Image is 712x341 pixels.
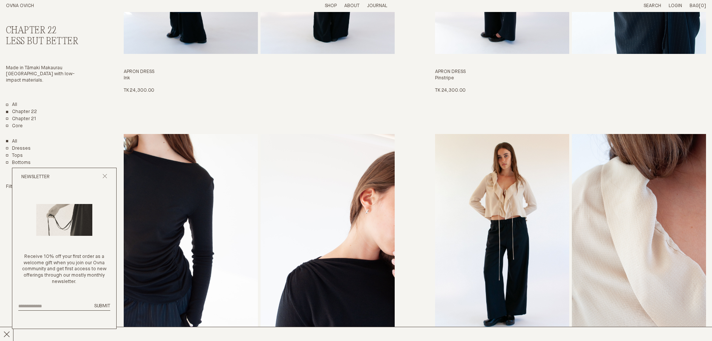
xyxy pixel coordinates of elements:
a: Core [6,123,23,130]
span: [0] [699,3,706,8]
a: Chapter 22 [6,109,37,115]
p: Tk 24,300.00 [435,88,466,94]
h2: Newsletter [21,174,50,180]
a: Dresses [6,146,31,152]
a: Show All [6,138,17,145]
button: Submit [94,303,110,310]
h2: Chapter 22 [6,25,88,36]
span: Submit [94,304,110,308]
p: Made in Tāmaki Makaurau [GEOGRAPHIC_DATA] with low-impact materials. [6,65,88,84]
img: Shall We Blouse [435,134,569,338]
h3: Less But Better [6,36,88,47]
a: Tops [6,153,23,159]
a: Login [669,3,682,8]
a: All [6,102,17,108]
a: Chapter 21 [6,116,36,122]
img: Umar Top [124,134,258,338]
a: Bottoms [6,160,31,166]
summary: About [344,3,360,9]
p: Tk 24,300.00 [124,88,154,94]
a: Home [6,3,34,8]
a: Shop [325,3,337,8]
button: Close popup [102,174,107,181]
span: Bag [690,3,699,8]
a: Journal [367,3,387,8]
h3: Apron Dress [435,69,706,75]
a: Search [644,3,661,8]
summary: Filter [6,184,22,190]
p: Receive 10% off your first order as a welcome gift when you join our Ovna community and get first... [18,254,110,285]
h3: Apron Dress [124,69,395,75]
h4: Ink [124,75,395,82]
h4: Pinstripe [435,75,706,82]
